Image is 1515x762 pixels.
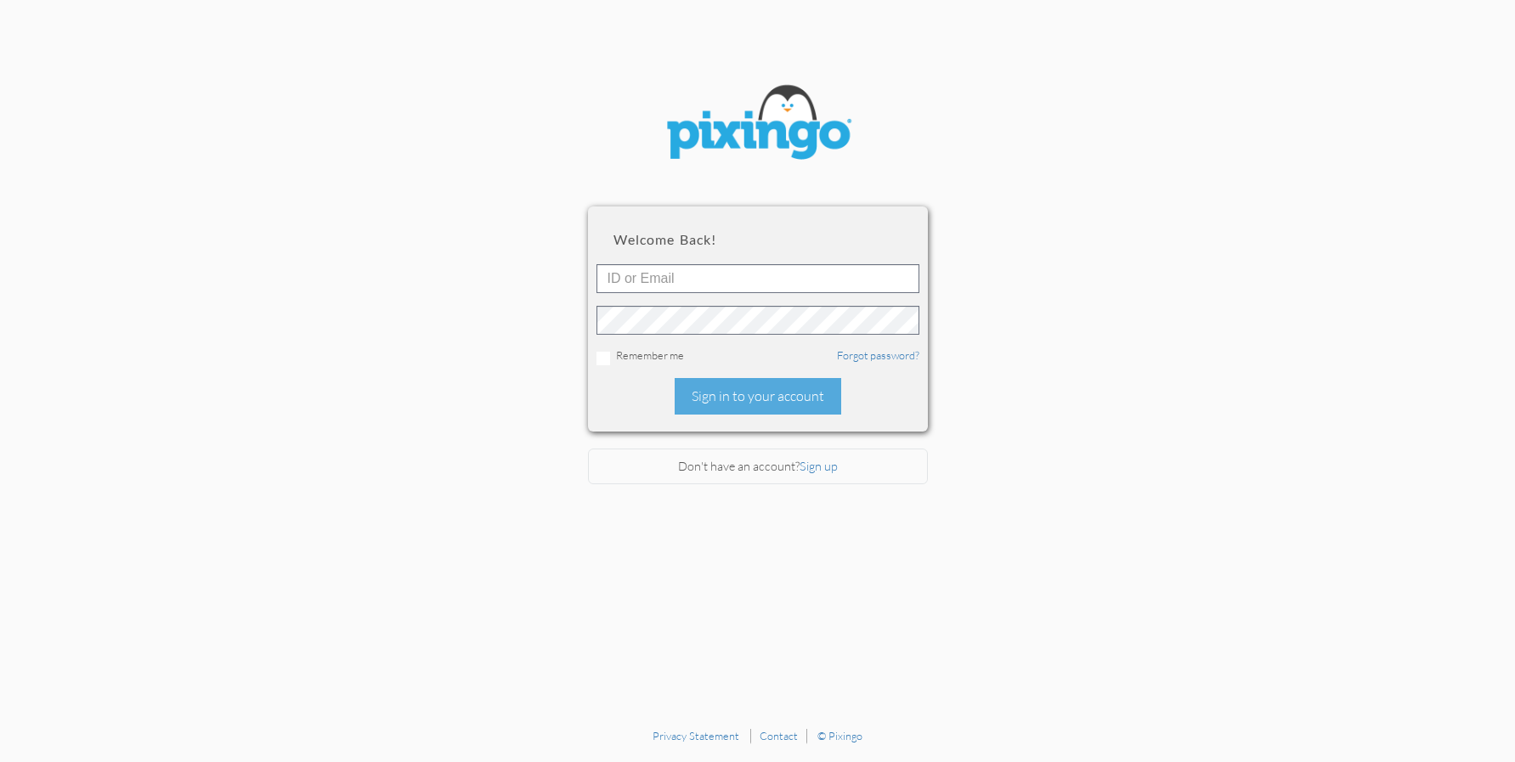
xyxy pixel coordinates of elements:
input: ID or Email [596,264,919,293]
a: © Pixingo [817,729,862,742]
h2: Welcome back! [613,232,902,247]
div: Remember me [596,347,919,365]
a: Contact [760,729,798,742]
div: Sign in to your account [675,378,841,415]
a: Privacy Statement [653,729,739,742]
a: Sign up [800,459,838,473]
img: pixingo logo [656,76,860,172]
a: Forgot password? [837,348,919,362]
div: Don't have an account? [588,449,928,485]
